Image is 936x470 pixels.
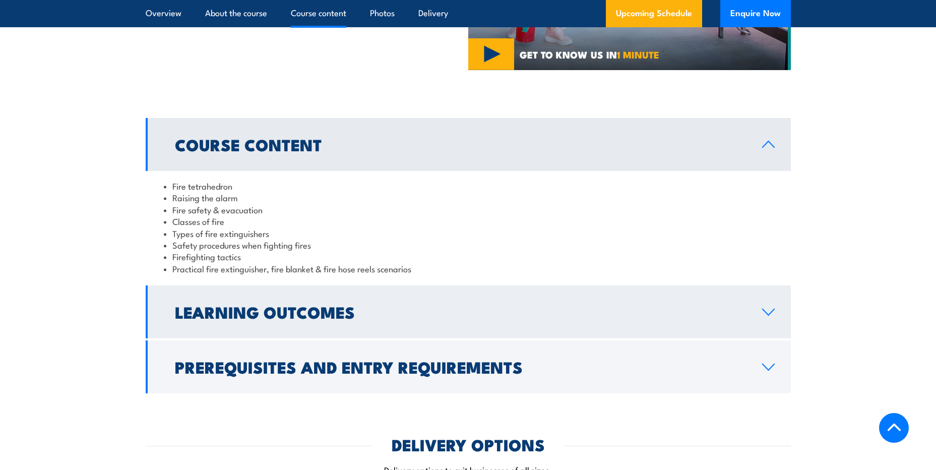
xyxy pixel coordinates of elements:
[164,204,773,215] li: Fire safety & evacuation
[175,305,746,319] h2: Learning Outcomes
[164,180,773,192] li: Fire tetrahedron
[164,215,773,227] li: Classes of fire
[617,47,659,62] strong: 1 MINUTE
[164,227,773,239] li: Types of fire extinguishers
[175,360,746,374] h2: Prerequisites and Entry Requirements
[146,285,791,338] a: Learning Outcomes
[164,192,773,203] li: Raising the alarm
[520,50,659,59] span: GET TO KNOW US IN
[164,263,773,274] li: Practical fire extinguisher, fire blanket & fire hose reels scenarios
[146,340,791,393] a: Prerequisites and Entry Requirements
[175,137,746,151] h2: Course Content
[146,118,791,171] a: Course Content
[164,239,773,251] li: Safety procedures when fighting fires
[392,437,545,451] h2: DELIVERY OPTIONS
[164,251,773,262] li: Firefighting tactics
